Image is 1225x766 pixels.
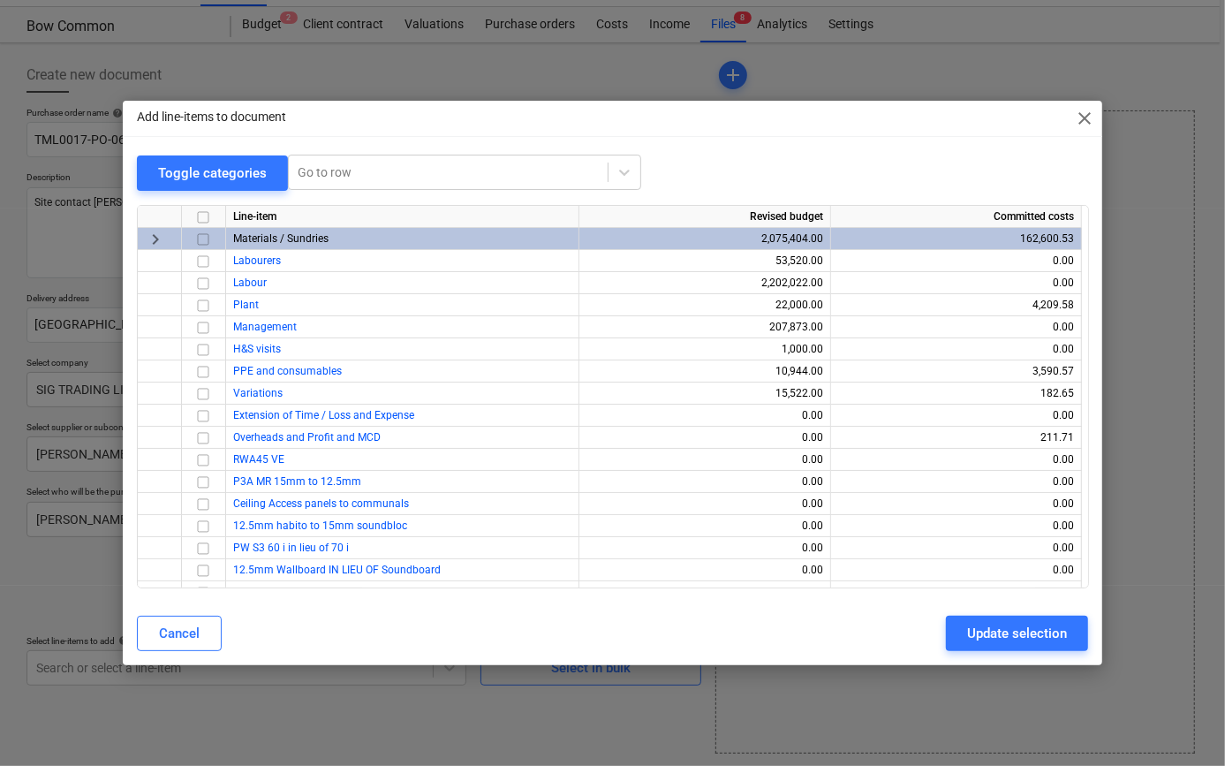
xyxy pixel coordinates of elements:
[586,493,823,515] div: 0.00
[586,471,823,493] div: 0.00
[838,537,1074,559] div: 0.00
[838,338,1074,360] div: 0.00
[226,206,579,228] div: Line-item
[233,299,259,311] a: Plant
[838,250,1074,272] div: 0.00
[233,542,349,554] a: PW S3 60 i in lieu of 70 i
[586,360,823,383] div: 10,944.00
[233,277,267,289] a: Labour
[586,515,823,537] div: 0.00
[838,493,1074,515] div: 0.00
[838,581,1074,603] div: 0.00
[137,108,286,126] p: Add line-items to document
[967,622,1067,645] div: Update selection
[233,453,284,466] a: RWA45 VE
[579,206,831,228] div: Revised budget
[838,294,1074,316] div: 4,209.58
[838,515,1074,537] div: 0.00
[586,559,823,581] div: 0.00
[838,427,1074,449] div: 211.71
[137,616,222,651] button: Cancel
[838,449,1074,471] div: 0.00
[233,497,409,510] a: Ceiling Access panels to communals
[586,228,823,250] div: 2,075,404.00
[586,316,823,338] div: 207,873.00
[233,431,381,444] a: Overheads and Profit and MCD
[838,405,1074,427] div: 0.00
[586,449,823,471] div: 0.00
[145,228,166,249] span: keyboard_arrow_right
[586,427,823,449] div: 0.00
[586,338,823,360] div: 1,000.00
[233,365,342,377] a: PPE and consumables
[586,272,823,294] div: 2,202,022.00
[233,564,441,576] a: 12.5mm Wallboard IN LIEU OF Soundboard
[233,475,361,488] a: P3A MR 15mm to 12.5mm
[1074,108,1095,129] span: close
[233,387,283,399] a: Variations
[838,228,1074,250] div: 162,600.53
[233,586,497,598] a: Wall Type L2,3,4,5 & 6 change Soundblock to Wallboard
[838,360,1074,383] div: 3,590.57
[586,581,823,603] div: 0.00
[233,520,407,532] a: 12.5mm habito to 15mm soundbloc
[137,155,288,191] button: Toggle categories
[838,383,1074,405] div: 182.65
[233,232,329,245] span: Materials / Sundries
[586,537,823,559] div: 0.00
[233,343,281,355] a: H&S visits
[233,409,414,421] a: Extension of Time / Loss and Expense
[158,162,267,185] div: Toggle categories
[838,316,1074,338] div: 0.00
[946,616,1088,651] button: Update selection
[159,622,200,645] div: Cancel
[838,559,1074,581] div: 0.00
[838,272,1074,294] div: 0.00
[1137,681,1225,766] iframe: Chat Widget
[586,250,823,272] div: 53,520.00
[586,294,823,316] div: 22,000.00
[838,471,1074,493] div: 0.00
[233,254,281,267] a: Labourers
[831,206,1082,228] div: Committed costs
[586,405,823,427] div: 0.00
[233,321,297,333] a: Management
[586,383,823,405] div: 15,522.00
